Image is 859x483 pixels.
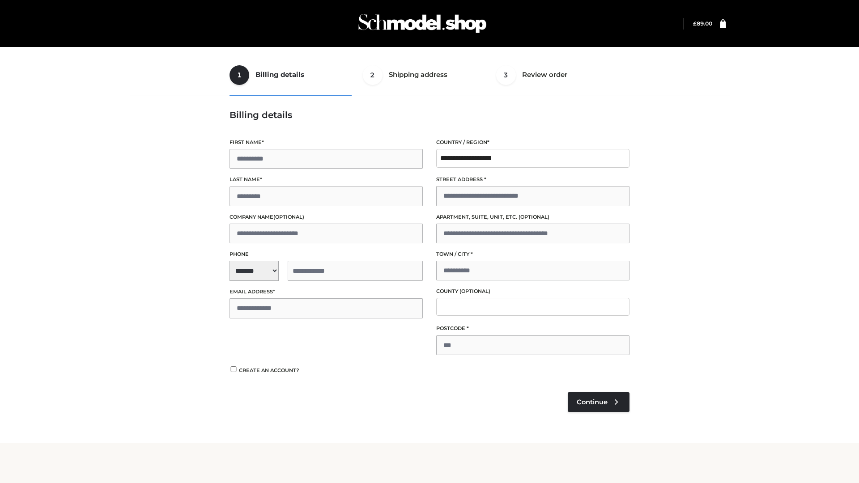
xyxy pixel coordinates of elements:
[568,392,629,412] a: Continue
[459,288,490,294] span: (optional)
[436,324,629,333] label: Postcode
[519,214,549,220] span: (optional)
[693,20,712,27] bdi: 89.00
[693,20,697,27] span: £
[436,138,629,147] label: Country / Region
[436,213,629,221] label: Apartment, suite, unit, etc.
[230,250,423,258] label: Phone
[436,287,629,296] label: County
[355,6,489,41] img: Schmodel Admin 964
[230,213,423,221] label: Company name
[577,398,608,406] span: Continue
[239,367,299,373] span: Create an account?
[436,250,629,258] label: Town / City
[693,20,712,27] a: £89.00
[273,214,304,220] span: (optional)
[230,138,423,147] label: First name
[230,110,629,120] h3: Billing details
[230,366,238,372] input: Create an account?
[230,288,423,296] label: Email address
[436,175,629,184] label: Street address
[230,175,423,184] label: Last name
